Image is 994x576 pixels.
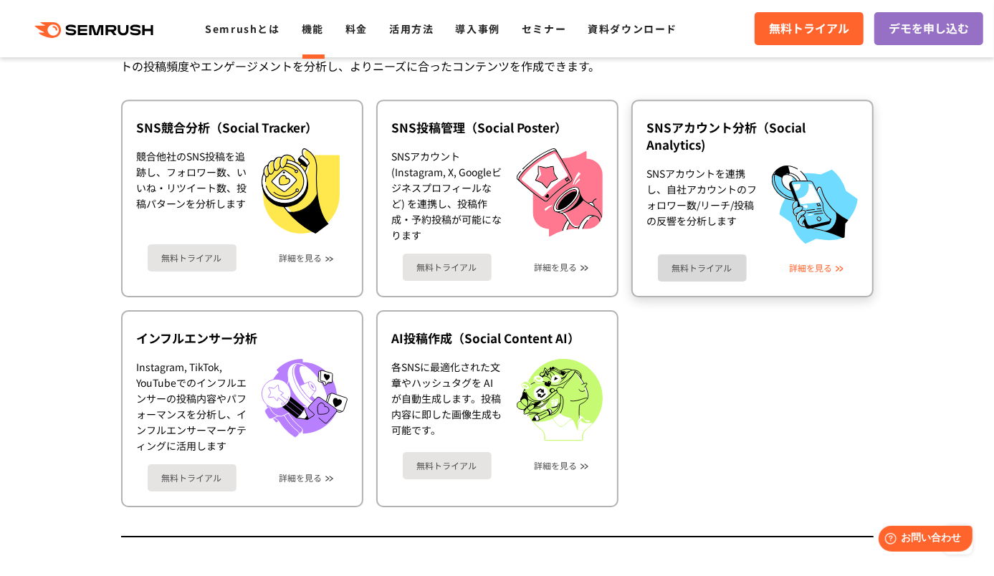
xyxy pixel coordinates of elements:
[392,330,603,347] div: AI投稿作成（Social Content AI）
[205,21,279,36] a: Semrushとは
[647,165,758,244] div: SNSアカウントを連携し、自社アカウントのフォロワー数/リーチ/投稿の反響を分析します
[755,12,864,45] a: 無料トライアル
[262,148,340,234] img: SNS競合分析（Social Tracker）
[302,21,324,36] a: 機能
[148,464,236,491] a: 無料トライアル
[769,19,849,38] span: 無料トライアル
[279,253,322,263] a: 詳細を見る
[148,244,236,272] a: 無料トライアル
[588,21,677,36] a: 資料ダウンロード
[647,119,858,153] div: SNSアカウント分析（Social Analytics)
[262,359,348,438] img: インフルエンサー分析
[522,21,566,36] a: セミナー
[392,119,603,136] div: SNS投稿管理（Social Poster）
[279,473,322,483] a: 詳細を見る
[772,165,858,244] img: SNSアカウント分析（Social Analytics)
[389,21,434,36] a: 活用方法
[403,254,492,281] a: 無料トライアル
[403,452,492,479] a: 無料トライアル
[517,359,603,441] img: AI投稿作成（Social Content AI）
[889,19,969,38] span: デモを申し込む
[137,359,247,453] div: Instagram, TikTok, YouTubeでのインフルエンサーの投稿内容やパフォーマンスを分析し、インフルエンサーマーケティングに活用します
[345,21,368,36] a: 料金
[535,461,578,471] a: 詳細を見る
[456,21,500,36] a: 導入事例
[392,148,502,243] div: SNSアカウント (Instagram, X, Googleビジネスプロフィールなど) を連携し、投稿作成・予約投稿が可能になります
[790,263,833,273] a: 詳細を見る
[137,148,247,234] div: 競合他社のSNS投稿を追跡し、フォロワー数、いいね・リツイート数、投稿パターンを分析します
[874,12,983,45] a: デモを申し込む
[658,254,747,282] a: 無料トライアル
[517,148,603,236] img: SNS投稿管理（Social Poster）
[866,520,978,560] iframe: Help widget launcher
[137,330,348,347] div: インフルエンサー分析
[392,359,502,441] div: 各SNSに最適化された文章やハッシュタグを AI が自動生成します。投稿内容に即した画像生成も可能です。
[137,119,348,136] div: SNS競合分析（Social Tracker）
[535,262,578,272] a: 詳細を見る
